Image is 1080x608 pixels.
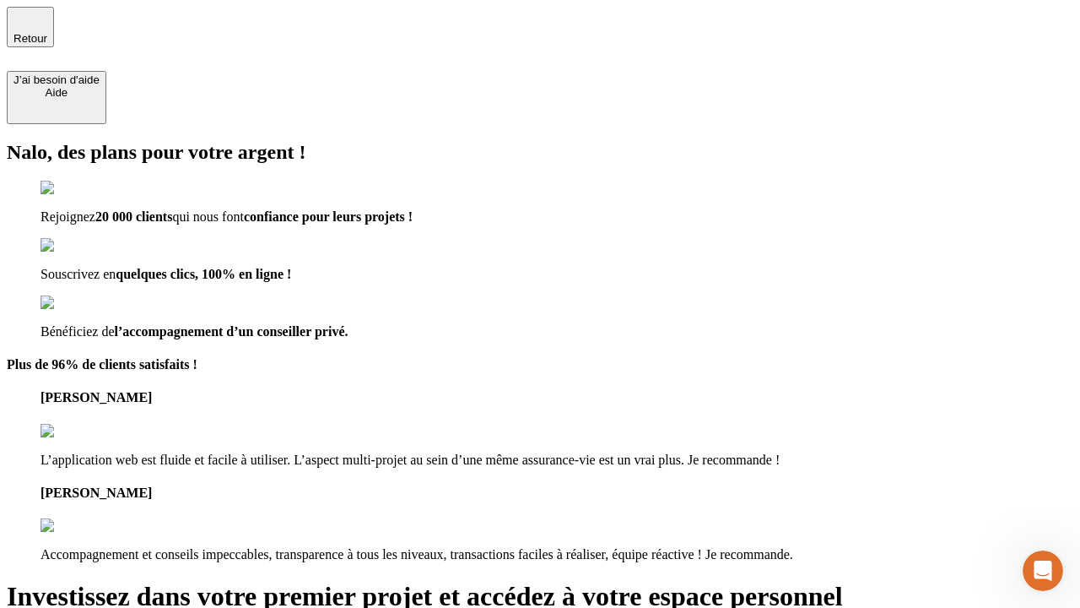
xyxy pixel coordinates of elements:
div: Aide [13,86,100,99]
iframe: Intercom live chat [1023,551,1063,591]
h4: Plus de 96% de clients satisfaits ! [7,357,1073,372]
span: confiance pour leurs projets ! [244,209,413,224]
span: Retour [13,32,47,45]
p: Accompagnement et conseils impeccables, transparence à tous les niveaux, transactions faciles à r... [40,547,1073,562]
img: reviews stars [40,518,124,534]
h2: Nalo, des plans pour votre argent ! [7,141,1073,164]
img: checkmark [40,238,113,253]
h4: [PERSON_NAME] [40,390,1073,405]
span: quelques clics, 100% en ligne ! [116,267,291,281]
img: checkmark [40,181,113,196]
span: l’accompagnement d’un conseiller privé. [115,324,348,339]
button: Retour [7,7,54,47]
span: qui nous font [172,209,243,224]
p: L’application web est fluide et facile à utiliser. L’aspect multi-projet au sein d’une même assur... [40,453,1073,468]
button: J’ai besoin d'aideAide [7,71,106,124]
img: checkmark [40,296,113,311]
h4: [PERSON_NAME] [40,486,1073,501]
span: Rejoignez [40,209,95,224]
span: Bénéficiez de [40,324,115,339]
div: J’ai besoin d'aide [13,73,100,86]
span: 20 000 clients [95,209,173,224]
span: Souscrivez en [40,267,116,281]
img: reviews stars [40,424,124,439]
